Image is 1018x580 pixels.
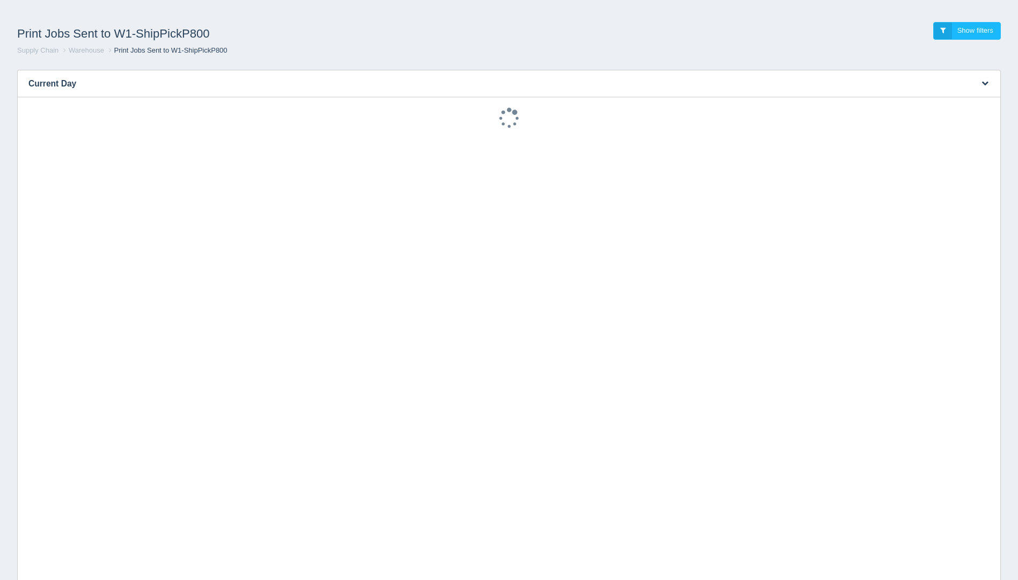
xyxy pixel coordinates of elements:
[957,26,993,34] span: Show filters
[17,22,509,46] h1: Print Jobs Sent to W1-ShipPickP800
[106,46,228,56] li: Print Jobs Sent to W1-ShipPickP800
[69,46,104,54] a: Warehouse
[17,46,58,54] a: Supply Chain
[18,70,968,97] h3: Current Day
[933,22,1001,40] a: Show filters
